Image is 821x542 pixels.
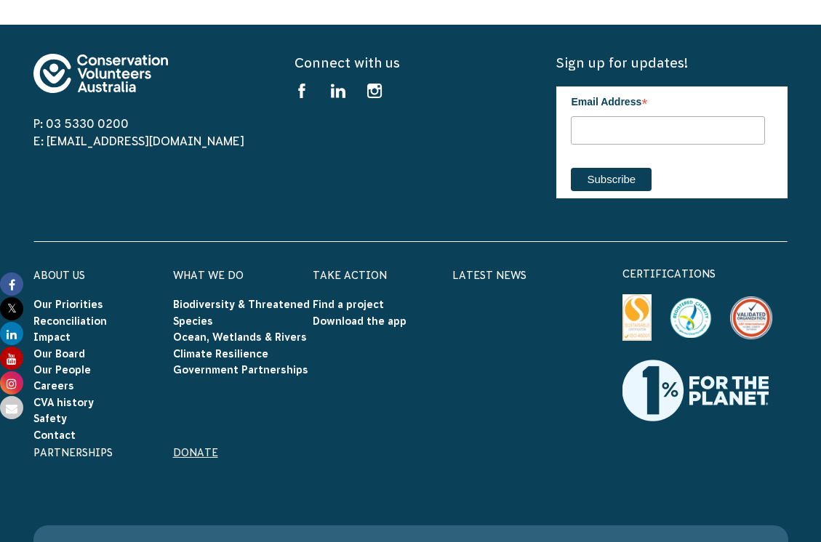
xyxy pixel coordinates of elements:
[33,134,244,147] a: E: [EMAIL_ADDRESS][DOMAIN_NAME]
[33,429,76,441] a: Contact
[313,270,387,281] a: Take Action
[622,265,788,283] p: certifications
[173,270,244,281] a: What We Do
[33,380,74,392] a: Careers
[33,331,71,343] a: Impact
[571,86,765,114] label: Email Address
[173,447,218,458] a: Donate
[173,299,310,326] a: Biodiversity & Threatened Species
[33,397,94,408] a: CVA history
[571,168,652,191] input: Subscribe
[556,54,788,72] h5: Sign up for updates!
[33,270,85,281] a: About Us
[173,331,307,343] a: Ocean, Wetlands & Rivers
[295,54,526,72] h5: Connect with us
[33,364,91,376] a: Our People
[33,299,103,310] a: Our Priorities
[313,315,407,327] a: Download the app
[33,54,168,93] img: logo-footer.svg
[33,348,85,360] a: Our Board
[33,315,107,327] a: Reconciliation
[33,413,67,424] a: Safety
[173,364,308,376] a: Government Partnerships
[33,117,129,130] a: P: 03 5330 0200
[33,447,113,458] a: Partnerships
[452,270,526,281] a: Latest News
[313,299,384,310] a: Find a project
[173,348,268,360] a: Climate Resilience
